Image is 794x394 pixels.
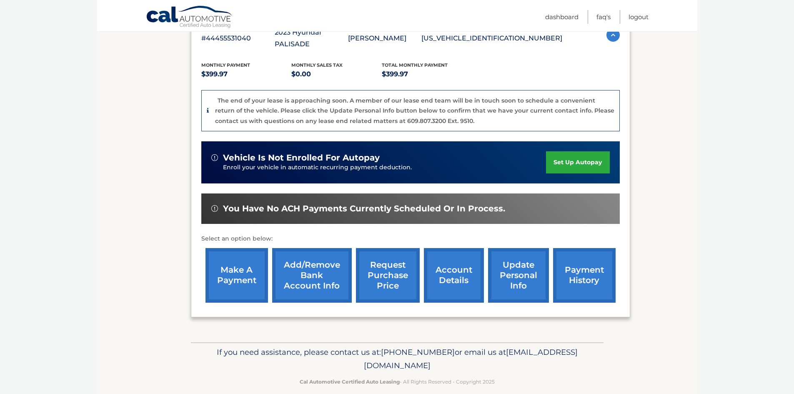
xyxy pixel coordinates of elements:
span: vehicle is not enrolled for autopay [223,153,380,163]
p: Enroll your vehicle in automatic recurring payment deduction. [223,163,546,172]
a: Cal Automotive [146,5,233,30]
p: [US_VEHICLE_IDENTIFICATION_NUMBER] [421,33,562,44]
a: request purchase price [356,248,420,303]
p: - All Rights Reserved - Copyright 2025 [196,377,598,386]
img: alert-white.svg [211,154,218,161]
img: accordion-active.svg [606,28,620,42]
span: [PHONE_NUMBER] [381,347,455,357]
p: If you need assistance, please contact us at: or email us at [196,346,598,372]
p: 2023 Hyundai PALISADE [275,27,348,50]
a: account details [424,248,484,303]
p: The end of your lease is approaching soon. A member of our lease end team will be in touch soon t... [215,97,614,125]
p: $399.97 [382,68,472,80]
p: [PERSON_NAME] [348,33,421,44]
img: alert-white.svg [211,205,218,212]
a: payment history [553,248,616,303]
p: $0.00 [291,68,382,80]
a: FAQ's [596,10,611,24]
span: Monthly Payment [201,62,250,68]
p: #44455531040 [201,33,275,44]
span: Total Monthly Payment [382,62,448,68]
a: set up autopay [546,151,609,173]
span: Monthly sales Tax [291,62,343,68]
p: Select an option below: [201,234,620,244]
span: You have no ACH payments currently scheduled or in process. [223,203,505,214]
a: make a payment [205,248,268,303]
a: update personal info [488,248,549,303]
a: Logout [629,10,649,24]
strong: Cal Automotive Certified Auto Leasing [300,379,400,385]
p: $399.97 [201,68,292,80]
a: Dashboard [545,10,579,24]
a: Add/Remove bank account info [272,248,352,303]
